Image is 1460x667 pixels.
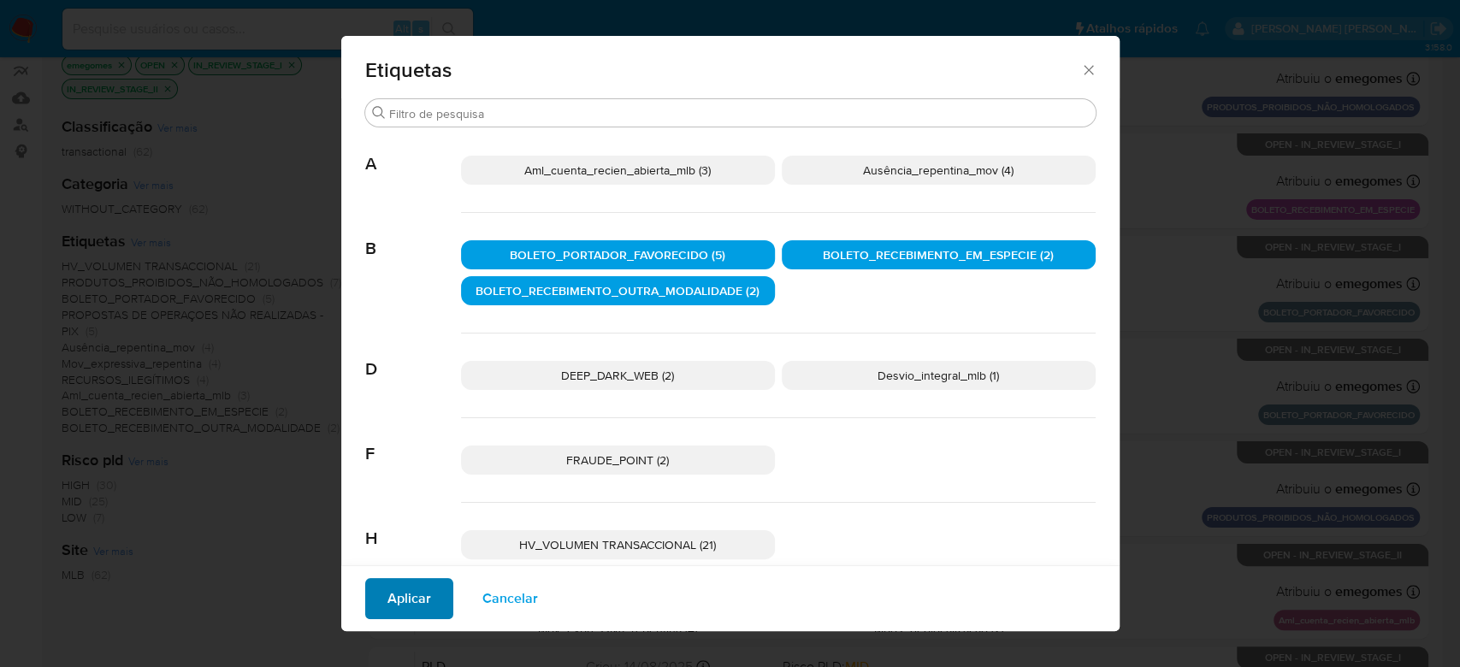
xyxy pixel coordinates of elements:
[524,162,711,179] span: Aml_cuenta_recien_abierta_mlb (3)
[782,240,1096,269] div: BOLETO_RECEBIMENTO_EM_ESPECIE (2)
[365,333,461,380] span: D
[461,446,775,475] div: FRAUDE_POINT (2)
[461,156,775,185] div: Aml_cuenta_recien_abierta_mlb (3)
[510,246,725,263] span: BOLETO_PORTADOR_FAVORECIDO (5)
[372,106,386,120] button: Procurar
[365,578,453,619] button: Aplicar
[863,162,1014,179] span: Ausência_repentina_mov (4)
[1080,62,1096,77] button: Fechar
[782,156,1096,185] div: Ausência_repentina_mov (4)
[482,580,538,617] span: Cancelar
[389,106,1089,121] input: Filtro de pesquisa
[878,367,999,384] span: Desvio_integral_mlb (1)
[365,418,461,464] span: F
[365,60,1081,80] span: Etiquetas
[519,536,716,553] span: HV_VOLUMEN TRANSACCIONAL (21)
[365,213,461,259] span: B
[461,240,775,269] div: BOLETO_PORTADOR_FAVORECIDO (5)
[460,578,560,619] button: Cancelar
[461,276,775,305] div: BOLETO_RECEBIMENTO_OUTRA_MODALIDADE (2)
[365,128,461,174] span: A
[561,367,674,384] span: DEEP_DARK_WEB (2)
[476,282,760,299] span: BOLETO_RECEBIMENTO_OUTRA_MODALIDADE (2)
[461,361,775,390] div: DEEP_DARK_WEB (2)
[387,580,431,617] span: Aplicar
[566,452,669,469] span: FRAUDE_POINT (2)
[365,503,461,549] span: H
[823,246,1054,263] span: BOLETO_RECEBIMENTO_EM_ESPECIE (2)
[461,530,775,559] div: HV_VOLUMEN TRANSACCIONAL (21)
[782,361,1096,390] div: Desvio_integral_mlb (1)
